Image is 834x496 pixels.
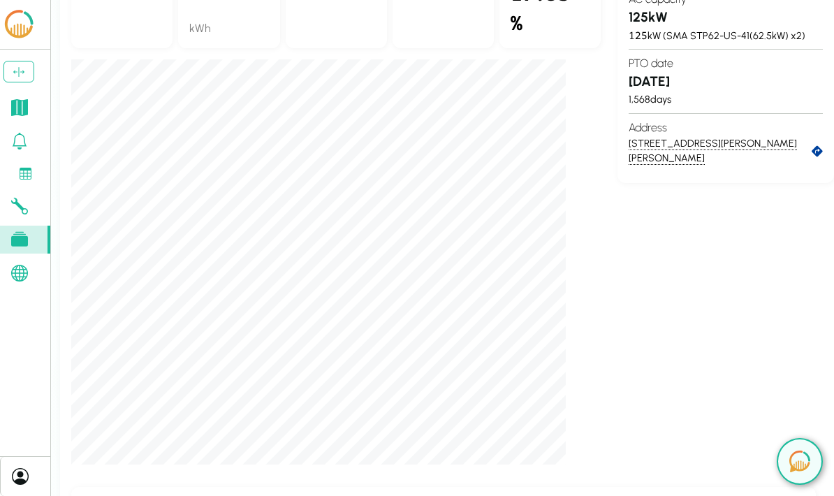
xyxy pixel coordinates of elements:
div: kW ( SMA STP62-US-41 ( 62.5 kW) x ) [629,28,823,44]
img: LCOE.ai [2,8,36,41]
a: directions [812,144,823,159]
div: kWh [189,20,268,37]
span: 2 [796,29,802,42]
h4: Address [629,119,823,136]
h4: PTO date [629,55,823,72]
span: 125 [629,29,648,42]
h3: 125 kW [629,8,823,28]
div: 1,568 days [629,92,823,108]
h3: [DATE] [629,72,823,92]
img: open chat [789,451,810,472]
